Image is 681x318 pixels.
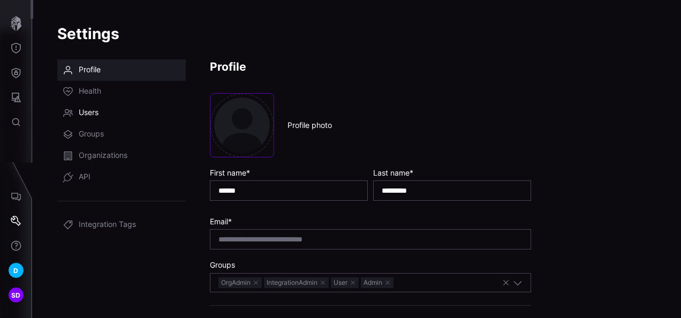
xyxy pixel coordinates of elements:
[1,258,32,283] button: D
[502,278,510,287] button: Clear selection
[57,102,186,124] a: Users
[57,24,657,43] h1: Settings
[57,124,186,145] a: Groups
[218,277,262,288] span: OrgAdmin
[331,277,359,288] span: User
[13,265,18,276] span: D
[287,120,332,130] label: Profile photo
[57,81,186,102] a: Health
[1,283,32,307] button: SD
[210,217,531,226] label: Email *
[79,129,104,140] span: Groups
[79,219,136,230] span: Integration Tags
[57,145,186,166] a: Organizations
[210,59,531,74] h2: Profile
[79,172,90,183] span: API
[57,166,186,188] a: API
[79,150,127,161] span: Organizations
[264,277,329,288] span: IntegrationAdmin
[79,65,101,75] span: Profile
[79,108,99,118] span: Users
[513,278,523,287] button: Toggle options menu
[361,277,394,288] span: Admin
[373,168,531,178] label: Last name *
[79,86,101,97] span: Health
[57,214,186,236] a: Integration Tags
[210,260,531,270] label: Groups
[11,290,21,301] span: SD
[57,59,186,81] a: Profile
[210,168,368,178] label: First name *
